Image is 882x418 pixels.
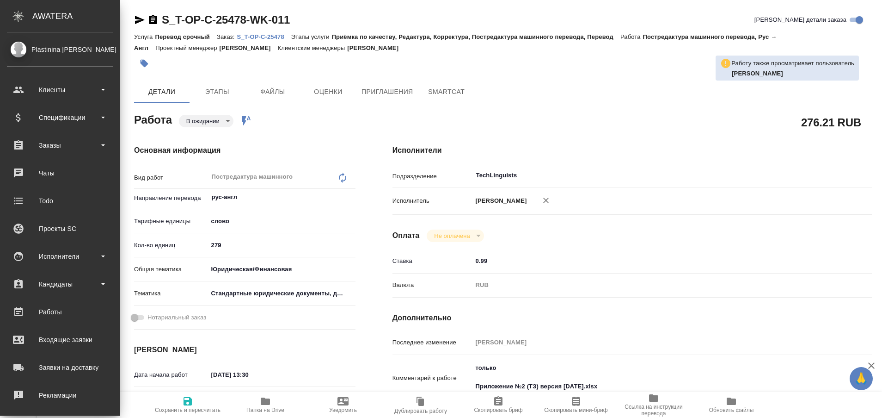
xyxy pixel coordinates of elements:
div: Чаты [7,166,113,180]
button: Скопировать ссылку [147,14,159,25]
a: Заявки на доставку [2,356,118,379]
p: Подразделение [392,172,472,181]
button: Сохранить и пересчитать [149,392,227,418]
button: Уведомить [304,392,382,418]
div: Todo [7,194,113,208]
p: Ставка [392,256,472,266]
div: Работы [7,305,113,319]
button: Папка на Drive [227,392,304,418]
div: Проекты SC [7,222,113,236]
p: Работа [620,33,643,40]
span: Этапы [195,86,239,98]
p: Направление перевода [134,193,208,203]
button: Скопировать мини-бриф [537,392,615,418]
div: В ожидании [179,115,233,127]
h2: Работа [134,111,172,127]
p: Клиентские менеджеры [278,44,348,51]
input: Пустое поле [472,336,832,349]
span: Приглашения [361,86,413,98]
p: Проектный менеджер [155,44,219,51]
b: [PERSON_NAME] [732,70,783,77]
div: Заявки на доставку [7,361,113,374]
p: Комментарий к работе [392,374,472,383]
a: S_T-OP-C-25478 [237,32,291,40]
span: Папка на Drive [246,407,284,413]
button: Обновить файлы [692,392,770,418]
input: ✎ Введи что-нибудь [472,254,832,268]
p: Услуга [134,33,155,40]
p: Кол-во единиц [134,241,208,250]
span: SmartCat [424,86,469,98]
textarea: только Приложение №2 (ТЗ) версия [DATE].xlsx [472,360,832,394]
input: ✎ Введи что-нибудь [208,238,355,252]
div: Заказы [7,138,113,152]
span: Дублировать работу [394,408,447,414]
button: В ожидании [184,117,222,125]
div: Спецификации [7,111,113,125]
input: ✎ Введи что-нибудь [208,368,289,381]
div: Стандартные юридические документы, договоры, уставы [208,286,355,301]
span: Оценки [306,86,350,98]
h2: 276.21 RUB [801,114,861,130]
button: 🙏 [850,367,873,390]
a: Входящие заявки [2,328,118,351]
div: слово [208,213,355,229]
h4: Исполнители [392,145,872,156]
p: Тарифные единицы [134,217,208,226]
button: Не оплачена [431,232,472,240]
p: Последнее изменение [392,338,472,347]
p: Валюта [392,281,472,290]
a: S_T-OP-C-25478-WK-011 [162,13,290,26]
p: Перевод срочный [155,33,217,40]
div: Кандидаты [7,277,113,291]
h4: Основная информация [134,145,355,156]
span: Сохранить и пересчитать [155,407,220,413]
span: Детали [140,86,184,98]
button: Open [827,175,829,176]
p: [PERSON_NAME] [220,44,278,51]
button: Удалить исполнителя [536,190,556,211]
span: Файлы [251,86,295,98]
p: Общая тематика [134,265,208,274]
div: RUB [472,277,832,293]
div: AWATERA [32,7,120,25]
a: Проекты SC [2,217,118,240]
p: Авдеенко Кирилл [732,69,854,78]
p: Работу также просматривает пользователь [731,59,854,68]
span: [PERSON_NAME] детали заказа [754,15,846,25]
p: Исполнитель [392,196,472,206]
span: Ссылка на инструкции перевода [620,404,687,417]
p: Дата начала работ [134,370,208,380]
span: Обновить файлы [709,407,754,413]
a: Работы [2,300,118,324]
div: Plastinina [PERSON_NAME] [7,44,113,55]
div: В ожидании [427,230,484,242]
div: Юридическая/Финансовая [208,262,355,277]
button: Скопировать ссылку для ЯМессенджера [134,14,145,25]
span: 🙏 [853,369,869,388]
p: Тематика [134,289,208,298]
p: Вид работ [134,173,208,182]
button: Дублировать работу [382,392,459,418]
div: Рекламации [7,388,113,402]
p: Приёмка по качеству, Редактура, Корректура, Постредактура машинного перевода, Перевод [332,33,620,40]
span: Скопировать мини-бриф [544,407,607,413]
div: Клиенты [7,83,113,97]
a: Чаты [2,162,118,185]
h4: Дополнительно [392,312,872,324]
button: Добавить тэг [134,53,154,74]
span: Скопировать бриф [474,407,522,413]
button: Open [350,196,352,198]
p: [PERSON_NAME] [347,44,405,51]
div: Входящие заявки [7,333,113,347]
a: Todo [2,189,118,212]
p: Заказ: [217,33,237,40]
p: [PERSON_NAME] [472,196,527,206]
a: Рекламации [2,384,118,407]
span: Нотариальный заказ [147,313,206,322]
span: Уведомить [329,407,357,413]
button: Скопировать бриф [459,392,537,418]
p: Этапы услуги [291,33,332,40]
button: Ссылка на инструкции перевода [615,392,692,418]
p: S_T-OP-C-25478 [237,33,291,40]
